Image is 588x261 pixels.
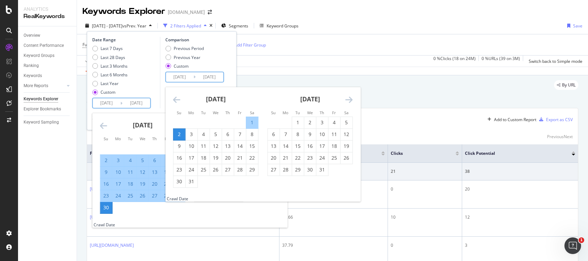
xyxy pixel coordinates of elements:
div: arrow-right-arrow-left [208,10,212,15]
div: 9 [100,169,112,176]
td: Choose Monday, July 3, 2023 as your check-in date. It’s available. [185,128,198,140]
td: Choose Wednesday, August 30, 2023 as your check-in date. It’s available. [304,164,316,176]
td: Selected. Sunday, June 2, 2024 [100,154,112,166]
small: We [140,136,145,141]
td: Selected. Friday, June 28, 2024 [161,190,173,202]
div: Ranking [24,62,39,69]
td: Choose Wednesday, July 19, 2023 as your check-in date. It’s available. [210,152,222,164]
div: Last 6 Months [101,72,128,78]
span: 1 [579,237,584,243]
input: Start Date [166,72,193,82]
div: 2 [173,131,185,138]
td: Choose Friday, August 25, 2023 as your check-in date. It’s available. [328,152,340,164]
div: 4 [328,119,340,126]
div: 26 [210,166,222,173]
small: Mo [188,110,194,115]
span: Segments [229,23,248,29]
a: Keyword Sampling [24,119,72,126]
div: Date Range [92,37,158,43]
a: Ranking [24,62,72,69]
div: 27 [149,192,161,199]
td: Choose Thursday, August 10, 2023 as your check-in date. It’s available. [316,128,328,140]
div: 23 [173,166,185,173]
small: Su [271,110,276,115]
td: Choose Monday, August 28, 2023 as your check-in date. It’s available. [280,164,292,176]
div: 18 [198,154,209,161]
a: Overview [24,32,72,39]
div: 21 [234,154,246,161]
div: 11 [328,131,340,138]
td: Choose Sunday, July 23, 2023 as your check-in date. It’s available. [173,164,185,176]
div: 3 [465,242,575,249]
td: Choose Saturday, July 22, 2023 as your check-in date. It’s available. [246,152,258,164]
td: Choose Friday, August 4, 2023 as your check-in date. It’s available. [328,117,340,128]
small: Th [152,136,157,141]
div: 8 [246,131,258,138]
td: Selected. Wednesday, June 26, 2024 [137,190,149,202]
div: 13 [222,143,234,150]
td: Choose Wednesday, July 12, 2023 as your check-in date. It’s available. [210,140,222,152]
td: Choose Tuesday, August 8, 2023 as your check-in date. It’s available. [292,128,304,140]
td: Choose Wednesday, August 23, 2023 as your check-in date. It’s available. [304,152,316,164]
td: Choose Thursday, July 6, 2023 as your check-in date. It’s available. [222,128,234,140]
td: Choose Thursday, August 17, 2023 as your check-in date. It’s available. [316,140,328,152]
div: Save [573,23,582,29]
td: Choose Sunday, July 9, 2023 as your check-in date. It’s available. [173,140,185,152]
div: Previous Year [174,54,200,60]
div: 7 [161,157,173,164]
td: Selected. Tuesday, June 11, 2024 [124,166,137,178]
div: 31 [185,178,197,185]
div: 1 [246,119,258,126]
div: Custom [101,89,115,95]
td: Selected. Monday, June 24, 2024 [112,190,124,202]
td: Selected. Sunday, June 23, 2024 [100,190,112,202]
div: Previous Period [174,45,204,51]
button: 2 Filters Applied [161,20,209,31]
td: Selected. Monday, June 17, 2024 [112,178,124,190]
td: Choose Saturday, July 8, 2023 as your check-in date. It’s available. [246,128,258,140]
div: Keyword Groups [267,23,299,29]
td: Selected. Tuesday, June 4, 2024 [124,154,137,166]
td: Choose Sunday, August 27, 2023 as your check-in date. It’s available. [268,164,280,176]
button: [DATE] - [DATE]vsPrev. Year [83,20,155,31]
div: 4 [198,131,209,138]
div: 10 [112,169,124,176]
div: 17 [112,180,124,187]
div: Last 3 Months [101,63,128,69]
span: [DATE] - [DATE] [92,23,122,29]
div: 3 [185,131,197,138]
div: 9 [304,131,316,138]
div: times [209,24,213,28]
div: Switch back to Simple mode [529,58,582,64]
div: Overview [24,32,40,39]
td: Selected. Thursday, June 6, 2024 [149,154,161,166]
td: Choose Friday, July 28, 2023 as your check-in date. It’s available. [234,164,246,176]
td: Choose Monday, July 31, 2023 as your check-in date. It’s available. [185,176,198,187]
div: 26 [340,154,352,161]
button: Next [564,133,573,141]
td: Selected. Monday, June 10, 2024 [112,166,124,178]
div: 12 [340,131,352,138]
div: 0 % URLs ( 39 on 3M ) [482,56,520,67]
div: 4 [124,157,136,164]
div: Keywords Explorer [83,6,165,17]
input: Start Date [93,98,120,108]
div: 15 [246,143,258,150]
div: 12 [465,214,575,220]
small: Th [225,110,230,115]
small: We [213,110,218,115]
td: Choose Saturday, August 5, 2023 as your check-in date. It’s available. [340,117,353,128]
small: Mo [283,110,288,115]
div: 8 [292,131,304,138]
div: 20 [268,154,279,161]
button: Segments [218,20,251,31]
td: Choose Monday, August 7, 2023 as your check-in date. It’s available. [280,128,292,140]
strong: [DATE] [300,95,320,103]
td: Choose Saturday, July 15, 2023 as your check-in date. It’s available. [246,140,258,152]
div: 11 [198,143,209,150]
td: Choose Monday, August 21, 2023 as your check-in date. It’s available. [280,152,292,164]
a: [URL][DOMAIN_NAME] [90,186,134,192]
div: Last 7 Days [101,45,123,51]
div: Previous Year [165,54,204,60]
small: We [307,110,313,115]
